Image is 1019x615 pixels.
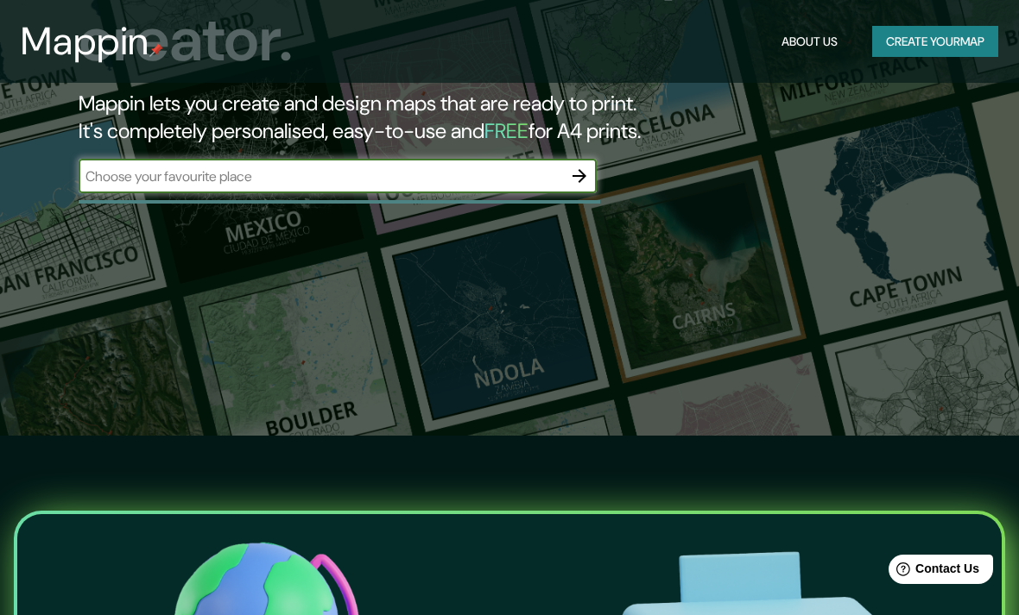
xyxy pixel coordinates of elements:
[775,26,845,58] button: About Us
[149,43,163,57] img: mappin-pin
[872,26,998,58] button: Create yourmap
[865,548,1000,596] iframe: Help widget launcher
[21,19,149,64] h3: Mappin
[79,90,894,145] h2: Mappin lets you create and design maps that are ready to print. It's completely personalised, eas...
[484,117,528,144] h5: FREE
[79,166,562,186] input: Choose your favourite place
